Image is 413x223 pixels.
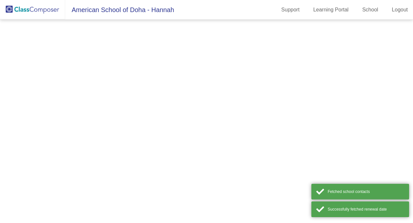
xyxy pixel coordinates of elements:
[387,5,413,15] a: Logout
[357,5,383,15] a: School
[65,5,174,15] span: American School of Doha - Hannah
[328,206,404,212] div: Successfully fetched renewal date
[308,5,354,15] a: Learning Portal
[276,5,305,15] a: Support
[328,189,404,195] div: Fetched school contacts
